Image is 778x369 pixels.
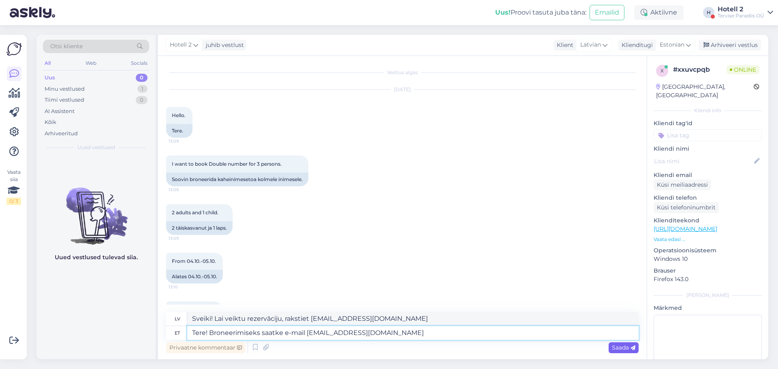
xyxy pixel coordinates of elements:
[654,171,762,179] p: Kliendi email
[170,41,192,49] span: Hotell 2
[612,344,635,351] span: Saada
[187,312,639,326] textarea: Sveiki! Lai veiktu rezervāciju, rakstiet [EMAIL_ADDRESS][DOMAIN_NAME]
[495,9,511,16] b: Uus!
[129,58,149,68] div: Socials
[654,292,762,299] div: [PERSON_NAME]
[6,41,22,57] img: Askly Logo
[43,58,52,68] div: All
[45,118,56,126] div: Kõik
[654,275,762,284] p: Firefox 143.0
[172,209,218,215] span: 2 adults and 1 child.
[654,202,719,213] div: Küsi telefoninumbrit
[172,112,186,118] span: Hello.
[6,169,21,205] div: Vaata siia
[654,246,762,255] p: Operatsioonisüsteem
[172,161,282,167] span: I want to book Double number for 3 persons.
[175,312,180,326] div: lv
[169,284,199,290] span: 13:10
[654,255,762,263] p: Windows 10
[36,173,156,246] img: No chats
[703,7,714,18] div: H
[166,342,245,353] div: Privaatne kommentaar
[45,107,75,115] div: AI Assistent
[495,8,586,17] div: Proovi tasuta juba täna:
[654,145,762,153] p: Kliendi nimi
[660,68,664,74] span: x
[136,96,147,104] div: 0
[166,173,308,186] div: Soovin broneerida kaheinimesetoa kolmele inimesele.
[175,326,180,340] div: et
[166,270,223,284] div: Alates 04.10.-05.10.
[699,40,761,51] div: Arhiveeri vestlus
[169,138,199,144] span: 13:09
[172,258,216,264] span: From 04.10.-05.10.
[137,85,147,93] div: 1
[45,96,84,104] div: Tiimi vestlused
[187,326,639,340] textarea: Tere! Broneerimiseks saatke e-mail [EMAIL_ADDRESS][DOMAIN_NAME]
[654,157,752,166] input: Lisa nimi
[77,144,115,151] span: Uued vestlused
[50,42,83,51] span: Otsi kliente
[169,187,199,193] span: 13:09
[55,253,138,262] p: Uued vestlused tulevad siia.
[660,41,684,49] span: Estonian
[166,69,639,76] div: Vestlus algas
[654,129,762,141] input: Lisa tag
[654,194,762,202] p: Kliendi telefon
[654,225,717,232] a: [URL][DOMAIN_NAME]
[136,74,147,82] div: 0
[654,216,762,225] p: Klienditeekond
[654,179,711,190] div: Küsi meiliaadressi
[84,58,98,68] div: Web
[6,198,21,205] div: 0 / 3
[554,41,573,49] div: Klient
[656,83,754,100] div: [GEOGRAPHIC_DATA], [GEOGRAPHIC_DATA]
[634,5,684,20] div: Aktiivne
[718,13,764,19] div: Tervise Paradiis OÜ
[580,41,601,49] span: Latvian
[654,267,762,275] p: Brauser
[654,236,762,243] p: Vaata edasi ...
[166,86,639,93] div: [DATE]
[718,6,773,19] a: Hotell 2Tervise Paradiis OÜ
[654,304,762,312] p: Märkmed
[654,107,762,114] div: Kliendi info
[618,41,653,49] div: Klienditugi
[45,130,78,138] div: Arhiveeritud
[45,85,85,93] div: Minu vestlused
[45,74,55,82] div: Uus
[654,119,762,128] p: Kliendi tag'id
[727,65,759,74] span: Online
[203,41,244,49] div: juhib vestlust
[590,5,624,20] button: Emailid
[718,6,764,13] div: Hotell 2
[166,124,192,138] div: Tere.
[169,235,199,241] span: 13:09
[166,221,233,235] div: 2 täiskasvanut ja 1 laps.
[673,65,727,75] div: # xxuvcpqb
